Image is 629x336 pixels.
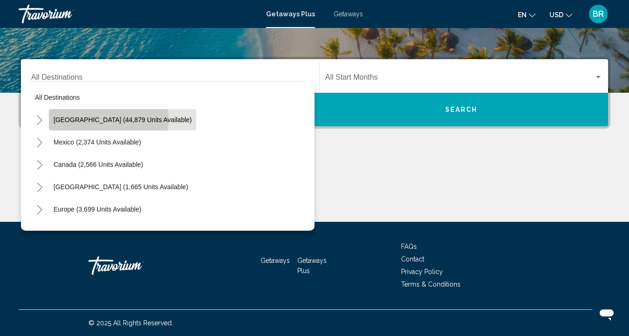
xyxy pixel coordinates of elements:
[30,133,49,151] button: Toggle Mexico (2,374 units available)
[49,199,146,220] button: Europe (3,699 units available)
[49,109,196,130] button: [GEOGRAPHIC_DATA] (44,879 units available)
[401,243,417,250] a: FAQs
[54,161,143,168] span: Canada (2,566 units available)
[401,255,424,263] a: Contact
[445,106,478,114] span: Search
[401,268,443,275] a: Privacy Policy
[586,4,610,24] button: User Menu
[49,154,148,175] button: Canada (2,566 units available)
[49,176,193,198] button: [GEOGRAPHIC_DATA] (1,665 units available)
[21,59,608,126] div: Search widget
[54,183,188,191] span: [GEOGRAPHIC_DATA] (1,665 units available)
[261,257,290,264] a: Getaways
[518,11,527,19] span: en
[518,8,535,21] button: Change language
[30,87,305,108] button: All destinations
[19,5,257,23] a: Travorium
[49,131,146,153] button: Mexico (2,374 units available)
[30,155,49,174] button: Toggle Canada (2,566 units available)
[30,200,49,219] button: Toggle Europe (3,699 units available)
[88,319,173,327] span: © 2025 All Rights Reserved.
[35,94,80,101] span: All destinations
[297,257,327,274] a: Getaways Plus
[30,222,49,241] button: Toggle Australia (193 units available)
[30,110,49,129] button: Toggle United States (44,879 units available)
[334,10,363,18] a: Getaways
[54,138,141,146] span: Mexico (2,374 units available)
[54,206,141,213] span: Europe (3,699 units available)
[593,9,604,19] span: BR
[54,116,192,123] span: [GEOGRAPHIC_DATA] (44,879 units available)
[314,93,608,126] button: Search
[266,10,315,18] a: Getaways Plus
[49,221,187,242] button: [GEOGRAPHIC_DATA] (193 units available)
[30,178,49,196] button: Toggle Caribbean & Atlantic Islands (1,665 units available)
[88,252,181,280] a: Travorium
[401,281,461,288] a: Terms & Conditions
[549,11,563,19] span: USD
[549,8,572,21] button: Change currency
[592,299,622,329] iframe: Botón para iniciar la ventana de mensajería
